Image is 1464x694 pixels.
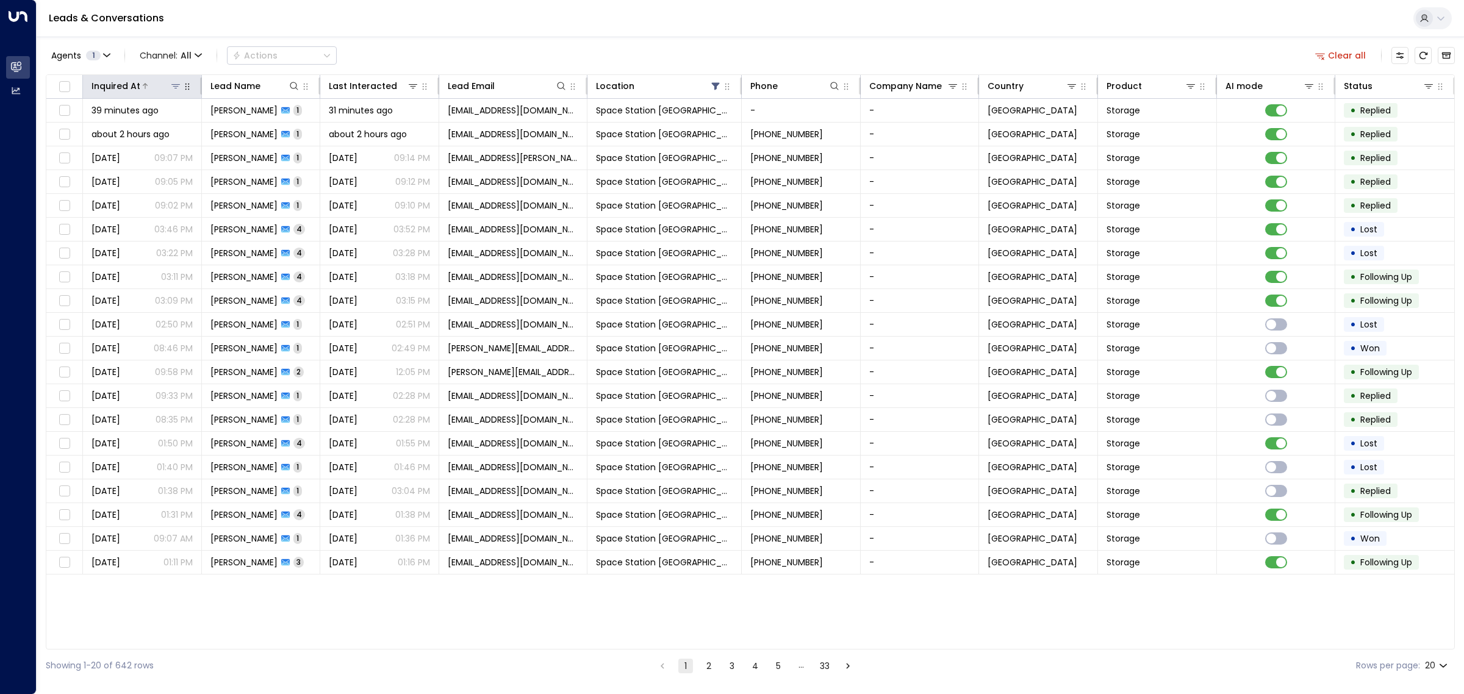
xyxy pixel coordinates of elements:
[135,47,207,64] button: Channel:All
[1360,199,1391,212] span: Replied
[210,295,278,307] span: Wayne Munn
[1107,79,1197,93] div: Product
[596,176,733,188] span: Space Station Wakefield
[210,104,278,116] span: Bernadette Taylor
[869,79,960,93] div: Company Name
[988,342,1077,354] span: United Kingdom
[293,224,305,234] span: 4
[156,413,193,426] p: 08:35 PM
[861,408,980,431] td: -
[57,127,72,142] span: Toggle select row
[725,659,739,673] button: Go to page 3
[210,79,260,93] div: Lead Name
[448,128,578,140] span: sassy111@live.co.uk
[1360,485,1391,497] span: Replied
[988,437,1077,449] span: United Kingdom
[1360,366,1412,378] span: Following Up
[1360,437,1377,449] span: Lost
[596,104,733,116] span: Space Station Wakefield
[293,176,302,187] span: 1
[91,413,120,426] span: Sep 23, 2025
[1350,100,1356,121] div: •
[210,413,278,426] span: Simran Jandu
[1356,659,1420,672] label: Rows per page:
[861,99,980,122] td: -
[861,241,980,265] td: -
[161,271,193,283] p: 03:11 PM
[329,366,357,378] span: Sep 22, 2025
[750,413,823,426] span: +447449294400
[293,105,302,115] span: 1
[750,485,823,497] span: +447522865188
[329,485,357,497] span: Sep 14, 2025
[49,11,164,25] a: Leads & Conversations
[158,437,193,449] p: 01:50 PM
[841,659,855,673] button: Go to next page
[1415,47,1432,64] span: Refresh
[448,223,578,235] span: laurendanielle1991@outlook.com
[750,128,823,140] span: +447989300479
[57,365,72,380] span: Toggle select row
[750,390,823,402] span: +447988561654
[988,79,1078,93] div: Country
[750,318,823,331] span: +447931381820
[210,79,301,93] div: Lead Name
[232,50,278,61] div: Actions
[57,484,72,499] span: Toggle select row
[1350,314,1356,335] div: •
[1225,79,1263,93] div: AI mode
[155,199,193,212] p: 09:02 PM
[988,79,1024,93] div: Country
[135,47,207,64] span: Channel:
[293,319,302,329] span: 1
[596,152,733,164] span: Space Station Wakefield
[1360,413,1391,426] span: Replied
[210,390,278,402] span: Satinder Jandu
[293,414,302,424] span: 1
[293,390,302,401] span: 1
[91,199,120,212] span: Yesterday
[293,462,302,472] span: 1
[448,199,578,212] span: davidcbond@hotmail.co.uk
[1360,318,1377,331] span: Lost
[1225,79,1316,93] div: AI mode
[1391,47,1408,64] button: Customize
[448,437,578,449] span: asre.khan@gmail.com
[91,437,120,449] span: Sep 14, 2025
[1107,342,1140,354] span: Storage
[742,99,861,122] td: -
[329,199,357,212] span: Yesterday
[1107,485,1140,497] span: Storage
[1107,223,1140,235] span: Storage
[210,461,278,473] span: Andrew Singleton
[861,218,980,241] td: -
[210,247,278,259] span: Christopher Cunningham
[91,79,140,93] div: Inquired At
[596,318,733,331] span: Space Station Wakefield
[155,366,193,378] p: 09:58 PM
[1107,176,1140,188] span: Storage
[1107,104,1140,116] span: Storage
[210,128,278,140] span: Louise Young
[329,104,393,116] span: 31 minutes ago
[293,200,302,210] span: 1
[750,79,841,93] div: Phone
[155,176,193,188] p: 09:05 PM
[210,271,278,283] span: Nilofar Saghaei
[1360,271,1412,283] span: Following Up
[1350,219,1356,240] div: •
[701,659,716,673] button: Go to page 2
[210,342,278,354] span: Caitlin Burnell
[91,128,170,140] span: about 2 hours ago
[91,366,120,378] span: Sep 19, 2025
[210,485,278,497] span: Andrew Singleton
[1107,295,1140,307] span: Storage
[861,289,980,312] td: -
[1350,338,1356,359] div: •
[861,123,980,146] td: -
[1350,148,1356,168] div: •
[210,437,278,449] span: Asre Khan
[1360,223,1377,235] span: Lost
[448,461,578,473] span: Andy_singleton1@yahoo.co.uk
[156,390,193,402] p: 09:33 PM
